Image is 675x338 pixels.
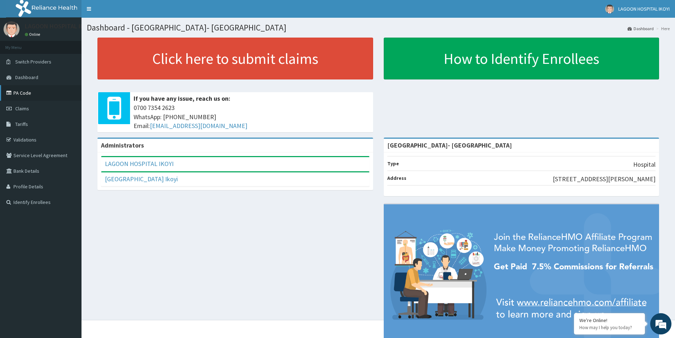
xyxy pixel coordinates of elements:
a: [GEOGRAPHIC_DATA] Ikoyi [105,175,178,183]
b: Address [387,175,406,181]
a: Click here to submit claims [97,38,373,79]
span: Claims [15,105,29,112]
p: Hospital [633,160,656,169]
p: How may I help you today? [579,325,640,331]
a: [EMAIL_ADDRESS][DOMAIN_NAME] [150,122,247,130]
a: Online [25,32,42,37]
p: [STREET_ADDRESS][PERSON_NAME] [553,174,656,184]
h1: Dashboard - [GEOGRAPHIC_DATA]- [GEOGRAPHIC_DATA] [87,23,670,32]
a: LAGOON HOSPITAL IKOYI [105,160,174,168]
a: Dashboard [628,26,654,32]
strong: [GEOGRAPHIC_DATA]- [GEOGRAPHIC_DATA] [387,141,512,149]
a: How to Identify Enrollees [384,38,659,79]
img: User Image [4,21,19,37]
div: We're Online! [579,317,640,323]
span: LAGOON HOSPITAL IKOYI [618,6,670,12]
span: Dashboard [15,74,38,81]
b: Type [387,160,399,167]
span: 0700 7354 2623 WhatsApp: [PHONE_NUMBER] Email: [134,103,370,131]
span: Switch Providers [15,59,51,65]
b: If you have any issue, reach us on: [134,94,230,102]
p: LAGOON HOSPITAL IKOYI [25,23,93,29]
b: Administrators [101,141,144,149]
li: Here [654,26,670,32]
span: Tariffs [15,121,28,127]
img: User Image [605,5,614,13]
